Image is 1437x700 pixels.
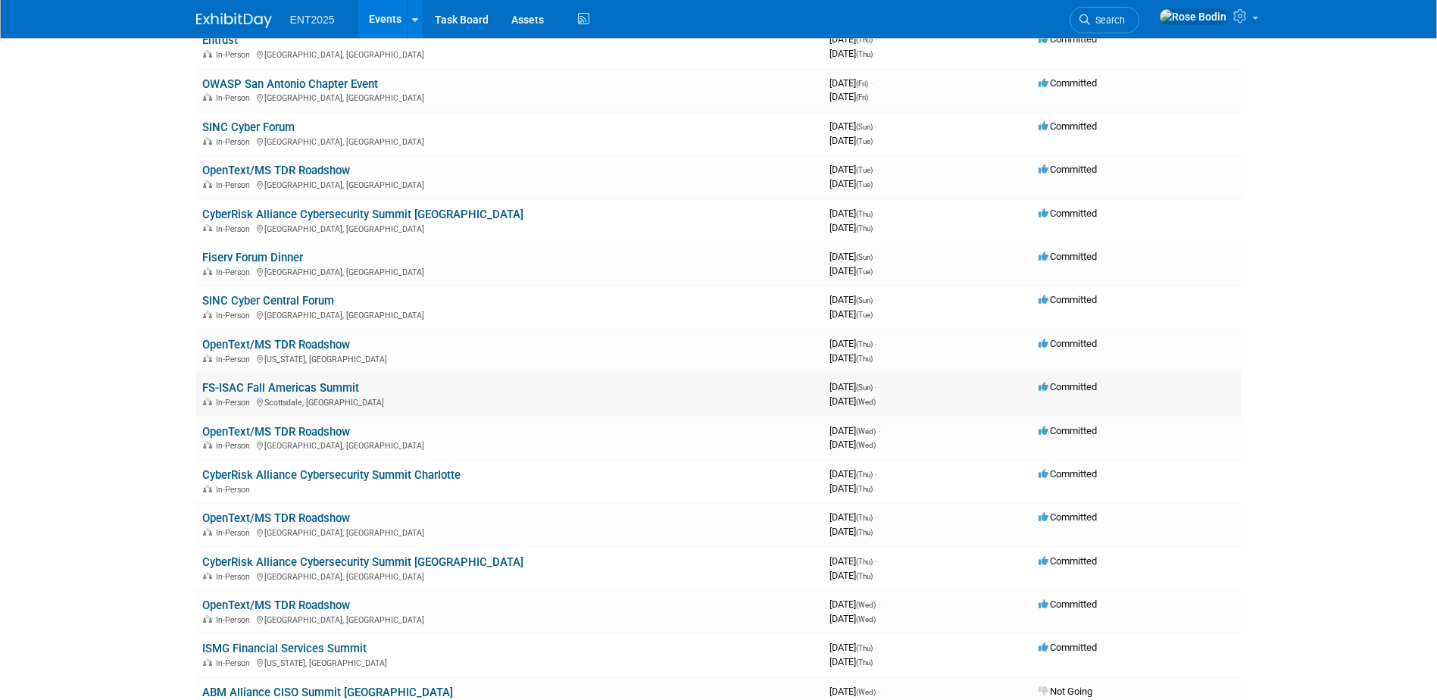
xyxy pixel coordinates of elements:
span: - [875,338,877,349]
span: In-Person [216,224,255,234]
img: In-Person Event [203,528,212,536]
img: In-Person Event [203,398,212,405]
span: In-Person [216,50,255,60]
span: (Thu) [856,36,873,44]
span: (Wed) [856,427,876,436]
img: In-Person Event [203,50,212,58]
img: In-Person Event [203,658,212,666]
span: - [875,511,877,523]
img: In-Person Event [203,311,212,318]
span: [DATE] [829,48,873,59]
span: - [878,598,880,610]
span: [DATE] [829,164,877,175]
span: Committed [1039,555,1097,567]
span: [DATE] [829,222,873,233]
span: In-Person [216,398,255,408]
img: In-Person Event [203,93,212,101]
span: [DATE] [829,483,873,494]
span: [DATE] [829,308,873,320]
img: In-Person Event [203,572,212,580]
span: ENT2025 [290,14,335,26]
span: [DATE] [829,294,877,305]
span: Not Going [1039,686,1092,697]
span: (Tue) [856,311,873,319]
span: [DATE] [829,381,877,392]
span: [DATE] [829,265,873,277]
span: [DATE] [829,251,877,262]
span: Committed [1039,642,1097,653]
span: (Sun) [856,123,873,131]
a: FS-ISAC Fall Americas Summit [202,381,359,395]
span: [DATE] [829,468,877,480]
span: - [875,164,877,175]
span: Committed [1039,33,1097,45]
span: (Fri) [856,80,868,88]
img: In-Person Event [203,355,212,362]
span: (Thu) [856,572,873,580]
span: - [875,251,877,262]
div: Scottsdale, [GEOGRAPHIC_DATA] [202,395,817,408]
span: [DATE] [829,656,873,667]
a: OpenText/MS TDR Roadshow [202,598,350,612]
span: (Thu) [856,470,873,479]
div: [GEOGRAPHIC_DATA], [GEOGRAPHIC_DATA] [202,526,817,538]
span: [DATE] [829,598,880,610]
span: In-Person [216,355,255,364]
span: (Wed) [856,688,876,696]
span: (Thu) [856,644,873,652]
span: [DATE] [829,338,877,349]
span: (Sun) [856,253,873,261]
span: (Wed) [856,615,876,623]
span: In-Person [216,180,255,190]
span: Committed [1039,77,1097,89]
span: (Tue) [856,267,873,276]
a: ISMG Financial Services Summit [202,642,367,655]
span: - [878,425,880,436]
span: - [870,77,873,89]
span: (Wed) [856,601,876,609]
span: [DATE] [829,77,873,89]
span: [DATE] [829,613,876,624]
div: [GEOGRAPHIC_DATA], [GEOGRAPHIC_DATA] [202,48,817,60]
span: (Thu) [856,658,873,667]
span: Committed [1039,598,1097,610]
div: [GEOGRAPHIC_DATA], [GEOGRAPHIC_DATA] [202,135,817,147]
span: (Thu) [856,340,873,348]
span: Committed [1039,120,1097,132]
span: Committed [1039,164,1097,175]
img: In-Person Event [203,180,212,188]
a: OWASP San Antonio Chapter Event [202,77,378,91]
span: [DATE] [829,642,877,653]
img: Rose Bodin [1159,8,1227,25]
span: [DATE] [829,395,876,407]
a: SINC Cyber Central Forum [202,294,334,308]
span: (Thu) [856,224,873,233]
span: (Tue) [856,166,873,174]
a: Search [1070,7,1139,33]
span: In-Person [216,311,255,320]
span: - [875,33,877,45]
span: [DATE] [829,91,868,102]
div: [GEOGRAPHIC_DATA], [GEOGRAPHIC_DATA] [202,570,817,582]
span: In-Person [216,572,255,582]
span: [DATE] [829,511,877,523]
span: Search [1090,14,1125,26]
span: (Thu) [856,558,873,566]
span: - [875,381,877,392]
span: (Tue) [856,137,873,145]
div: [GEOGRAPHIC_DATA], [GEOGRAPHIC_DATA] [202,439,817,451]
span: [DATE] [829,135,873,146]
a: OpenText/MS TDR Roadshow [202,164,350,177]
div: [GEOGRAPHIC_DATA], [GEOGRAPHIC_DATA] [202,613,817,625]
a: OpenText/MS TDR Roadshow [202,511,350,525]
span: - [878,686,880,697]
span: [DATE] [829,439,876,450]
img: In-Person Event [203,441,212,448]
span: [DATE] [829,526,873,537]
img: In-Person Event [203,267,212,275]
span: In-Person [216,528,255,538]
span: [DATE] [829,120,877,132]
a: OpenText/MS TDR Roadshow [202,338,350,352]
span: In-Person [216,93,255,103]
span: (Wed) [856,441,876,449]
